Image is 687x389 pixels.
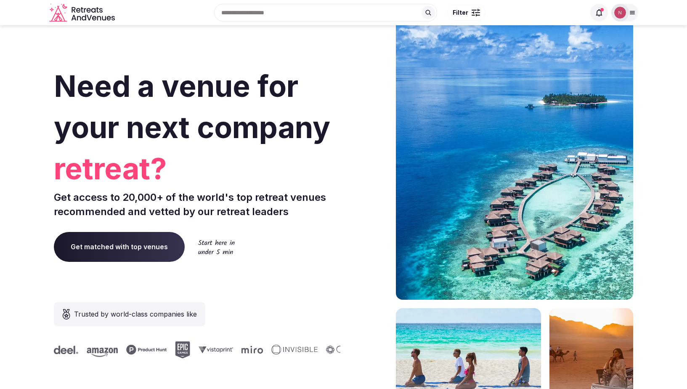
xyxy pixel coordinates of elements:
[49,3,117,22] svg: Retreats and Venues company logo
[54,148,340,189] span: retreat?
[614,7,626,19] img: Nathalia Bilotti
[74,309,197,319] span: Trusted by world-class companies like
[54,68,330,145] span: Need a venue for your next company
[54,232,185,261] a: Get matched with top venues
[174,341,189,358] svg: Epic Games company logo
[453,8,468,17] span: Filter
[198,346,232,353] svg: Vistaprint company logo
[54,190,340,218] p: Get access to 20,000+ of the world's top retreat venues recommended and vetted by our retreat lea...
[49,3,117,22] a: Visit the homepage
[447,5,485,21] button: Filter
[241,346,262,354] svg: Miro company logo
[53,346,77,354] svg: Deel company logo
[271,345,317,355] svg: Invisible company logo
[198,240,235,254] img: Start here in under 5 min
